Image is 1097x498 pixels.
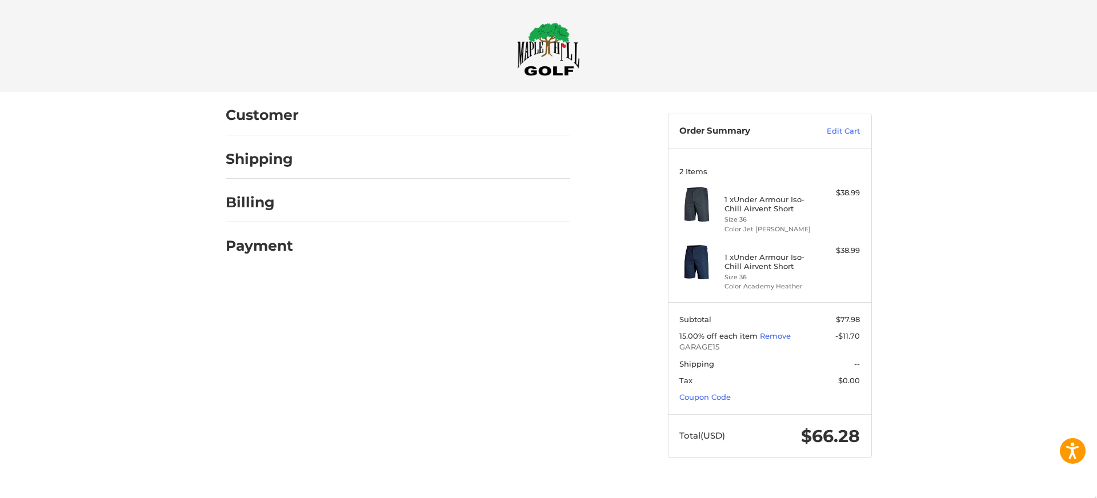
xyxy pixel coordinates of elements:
div: $38.99 [815,245,860,256]
a: Coupon Code [679,392,731,401]
div: $38.99 [815,187,860,199]
span: Subtotal [679,315,711,324]
img: Maple Hill Golf [517,22,580,76]
span: -- [854,359,860,368]
h2: Customer [226,106,299,124]
h4: 1 x Under Armour Iso-Chill Airvent Short [724,252,812,271]
h2: Payment [226,237,293,255]
span: $66.28 [801,425,860,447]
h2: Shipping [226,150,293,168]
h4: 1 x Under Armour Iso-Chill Airvent Short [724,195,812,214]
span: $77.98 [836,315,860,324]
a: Edit Cart [802,126,860,137]
li: Color Jet [PERSON_NAME] [724,224,812,234]
li: Size 36 [724,272,812,282]
a: Remove [760,331,791,340]
span: Total (USD) [679,430,725,441]
h2: Billing [226,194,293,211]
span: GARAGE15 [679,342,860,353]
span: Tax [679,376,692,385]
h3: Order Summary [679,126,802,137]
h3: 2 Items [679,167,860,176]
span: -$11.70 [835,331,860,340]
li: Size 36 [724,215,812,224]
span: Shipping [679,359,714,368]
iframe: Gorgias live chat messenger [11,449,136,487]
span: $0.00 [838,376,860,385]
li: Color Academy Heather [724,282,812,291]
span: 15.00% off each item [679,331,760,340]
